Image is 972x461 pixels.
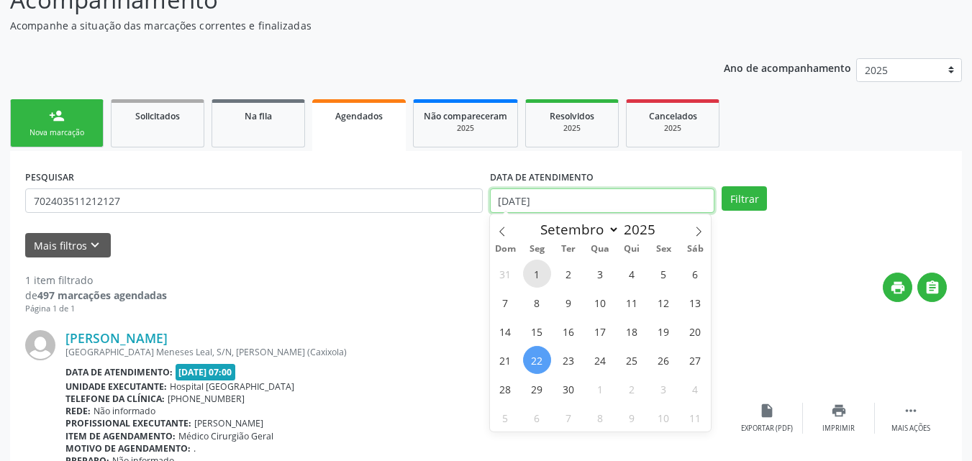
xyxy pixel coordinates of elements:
[618,260,646,288] span: Setembro 4, 2025
[555,375,583,403] span: Setembro 30, 2025
[618,346,646,374] span: Setembro 25, 2025
[178,430,273,442] span: Médico Cirurgião Geral
[555,403,583,432] span: Outubro 7, 2025
[586,346,614,374] span: Setembro 24, 2025
[536,123,608,134] div: 2025
[679,245,711,254] span: Sáb
[523,260,551,288] span: Setembro 1, 2025
[168,393,245,405] span: [PHONE_NUMBER]
[681,403,709,432] span: Outubro 11, 2025
[65,405,91,417] b: Rede:
[65,330,168,346] a: [PERSON_NAME]
[917,273,947,302] button: 
[94,405,155,417] span: Não informado
[724,58,851,76] p: Ano de acompanhamento
[523,375,551,403] span: Setembro 29, 2025
[586,260,614,288] span: Setembro 3, 2025
[490,166,594,188] label: DATA DE ATENDIMENTO
[616,245,648,254] span: Qui
[553,245,584,254] span: Ter
[37,288,167,302] strong: 497 marcações agendadas
[424,110,507,122] span: Não compareceram
[586,288,614,316] span: Setembro 10, 2025
[490,188,715,213] input: Selecione um intervalo
[65,417,191,429] b: Profissional executante:
[491,288,519,316] span: Setembro 7, 2025
[722,186,767,211] button: Filtrar
[759,403,775,419] i: insert_drive_file
[65,430,176,442] b: Item de agendamento:
[555,346,583,374] span: Setembro 23, 2025
[523,346,551,374] span: Setembro 22, 2025
[586,317,614,345] span: Setembro 17, 2025
[491,317,519,345] span: Setembro 14, 2025
[681,375,709,403] span: Outubro 4, 2025
[65,346,731,358] div: [GEOGRAPHIC_DATA] Meneses Leal, S/N, [PERSON_NAME] (Caxixola)
[25,288,167,303] div: de
[65,366,173,378] b: Data de atendimento:
[194,417,263,429] span: [PERSON_NAME]
[650,288,678,316] span: Setembro 12, 2025
[649,110,697,122] span: Cancelados
[65,380,167,393] b: Unidade executante:
[523,317,551,345] span: Setembro 15, 2025
[618,403,646,432] span: Outubro 9, 2025
[491,260,519,288] span: Agosto 31, 2025
[890,280,906,296] i: print
[170,380,294,393] span: Hospital [GEOGRAPHIC_DATA]
[586,403,614,432] span: Outubro 8, 2025
[618,375,646,403] span: Outubro 2, 2025
[523,288,551,316] span: Setembro 8, 2025
[555,260,583,288] span: Setembro 2, 2025
[637,123,709,134] div: 2025
[681,260,709,288] span: Setembro 6, 2025
[25,188,483,213] input: Nome, CNS
[681,346,709,374] span: Setembro 27, 2025
[584,245,616,254] span: Qua
[490,245,522,254] span: Dom
[424,123,507,134] div: 2025
[534,219,620,239] select: Month
[891,424,930,434] div: Mais ações
[10,18,676,33] p: Acompanhe a situação das marcações correntes e finalizadas
[245,110,272,122] span: Na fila
[618,288,646,316] span: Setembro 11, 2025
[555,288,583,316] span: Setembro 9, 2025
[650,317,678,345] span: Setembro 19, 2025
[194,442,196,455] span: .
[491,403,519,432] span: Outubro 5, 2025
[65,442,191,455] b: Motivo de agendamento:
[648,245,679,254] span: Sex
[87,237,103,253] i: keyboard_arrow_down
[65,393,165,405] b: Telefone da clínica:
[822,424,855,434] div: Imprimir
[681,317,709,345] span: Setembro 20, 2025
[523,403,551,432] span: Outubro 6, 2025
[491,346,519,374] span: Setembro 21, 2025
[650,260,678,288] span: Setembro 5, 2025
[618,317,646,345] span: Setembro 18, 2025
[650,375,678,403] span: Outubro 3, 2025
[521,245,553,254] span: Seg
[25,233,111,258] button: Mais filtroskeyboard_arrow_down
[25,303,167,315] div: Página 1 de 1
[903,403,919,419] i: 
[681,288,709,316] span: Setembro 13, 2025
[650,403,678,432] span: Outubro 10, 2025
[586,375,614,403] span: Outubro 1, 2025
[335,110,383,122] span: Agendados
[650,346,678,374] span: Setembro 26, 2025
[176,364,236,380] span: [DATE] 07:00
[25,330,55,360] img: img
[925,280,940,296] i: 
[883,273,912,302] button: print
[49,108,65,124] div: person_add
[550,110,594,122] span: Resolvidos
[25,273,167,288] div: 1 item filtrado
[619,220,667,239] input: Year
[741,424,793,434] div: Exportar (PDF)
[555,317,583,345] span: Setembro 16, 2025
[25,166,74,188] label: PESQUISAR
[21,127,93,138] div: Nova marcação
[491,375,519,403] span: Setembro 28, 2025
